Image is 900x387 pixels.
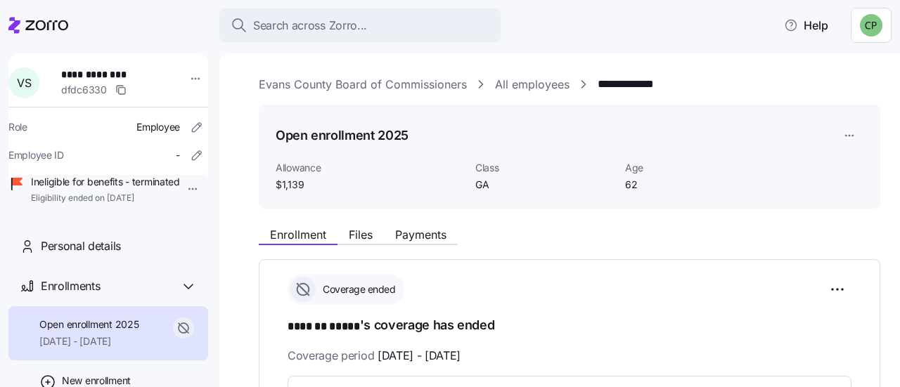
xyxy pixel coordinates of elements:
h1: Open enrollment 2025 [276,126,409,144]
h1: 's coverage has ended [288,316,851,336]
span: Enrollments [41,277,100,295]
span: $1,139 [276,178,464,192]
button: Help [773,11,840,39]
img: 8424d6c99baeec437bf5dae78df33962 [860,14,882,37]
span: Search across Zorro... [253,17,367,34]
span: Ineligible for benefits - terminated [31,175,180,189]
span: Files [349,229,373,240]
span: Employee ID [8,148,64,162]
span: Coverage ended [319,282,395,296]
span: Help [784,17,828,34]
span: Employee [136,120,180,134]
button: Search across Zorro... [219,8,501,42]
span: Payments [395,229,446,240]
span: 62 [625,178,764,192]
span: - [176,148,180,162]
span: dfdc6330 [61,83,107,97]
span: Coverage period [288,347,461,365]
span: Allowance [276,161,464,175]
span: Age [625,161,764,175]
a: Evans County Board of Commissioners [259,76,467,93]
span: Role [8,120,27,134]
span: [DATE] - [DATE] [378,347,461,365]
a: All employees [495,76,570,93]
span: Personal details [41,237,121,255]
span: Eligibility ended on [DATE] [31,192,180,204]
span: Open enrollment 2025 [39,317,139,332]
span: [DATE] - [DATE] [39,334,139,348]
span: GA [475,178,614,192]
span: Enrollment [270,229,326,240]
span: V S [17,77,31,88]
span: Class [475,161,614,175]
